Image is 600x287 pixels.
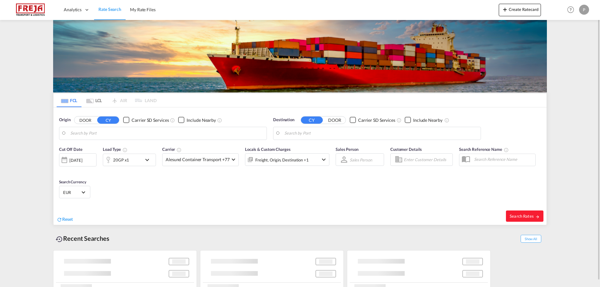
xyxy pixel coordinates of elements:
button: Search Ratesicon-arrow-right [506,210,543,222]
img: 586607c025bf11f083711d99603023e7.png [9,3,52,17]
div: Include Nearby [413,117,442,123]
md-icon: Unchecked: Ignores neighbouring ports when fetching rates.Checked : Includes neighbouring ports w... [444,118,449,123]
div: P [579,5,589,15]
span: Cut Off Date [59,147,82,152]
span: Reset [62,216,73,222]
md-icon: icon-plus 400-fg [501,6,509,13]
div: Carrier SD Services [132,117,169,123]
div: 20GP x1 [113,156,129,164]
span: Search Rates [510,214,540,219]
span: My Rate Files [130,7,156,12]
div: Help [565,4,579,16]
button: icon-plus 400-fgCreate Ratecard [499,4,541,16]
span: Carrier [162,147,182,152]
span: Search Reference Name [459,147,509,152]
md-icon: icon-arrow-right [535,215,540,219]
span: Show All [521,235,541,243]
md-icon: The selected Trucker/Carrierwill be displayed in the rate results If the rates are from another f... [177,147,182,152]
md-icon: icon-backup-restore [56,235,63,243]
span: Destination [273,117,294,123]
span: Customer Details [390,147,422,152]
div: 20GP x1icon-chevron-down [103,154,156,166]
md-tab-item: LCL [82,93,107,107]
div: Recent Searches [53,231,112,245]
span: Sales Person [336,147,358,152]
div: [DATE] [69,157,82,163]
md-icon: icon-chevron-down [143,156,154,164]
button: DOOR [74,116,96,124]
md-checkbox: Checkbox No Ink [123,117,169,123]
button: CY [301,116,323,124]
button: DOOR [324,116,346,124]
md-checkbox: Checkbox No Ink [350,117,395,123]
input: Enter Customer Details [404,155,451,164]
md-select: Select Currency: € EUREuro [62,188,87,197]
img: LCL+%26+FCL+BACKGROUND.png [53,20,547,92]
span: Help [565,4,576,15]
span: EUR [63,190,81,195]
button: CY [97,116,119,124]
md-checkbox: Checkbox No Ink [178,117,216,123]
span: Rate Search [98,7,121,12]
md-icon: Your search will be saved by the below given name [504,147,509,152]
div: Freight Origin Destination Factory Stuffing [255,156,309,164]
md-icon: Unchecked: Search for CY (Container Yard) services for all selected carriers.Checked : Search for... [397,118,402,123]
div: Origin DOOR CY Checkbox No InkUnchecked: Search for CY (Container Yard) services for all selected... [53,107,547,225]
div: icon-refreshReset [57,216,73,223]
md-pagination-wrapper: Use the left and right arrow keys to navigate between tabs [57,93,157,107]
input: Search by Port [284,129,477,138]
md-select: Sales Person [349,155,373,164]
span: Load Type [103,147,127,152]
md-icon: Unchecked: Search for CY (Container Yard) services for all selected carriers.Checked : Search for... [170,118,175,123]
div: Include Nearby [187,117,216,123]
span: Alesund Container Transport +77 [166,156,230,163]
div: Carrier SD Services [358,117,395,123]
span: Analytics [64,7,82,13]
md-datepicker: Select [59,166,64,174]
input: Search Reference Name [471,155,535,164]
md-icon: icon-information-outline [122,147,127,152]
md-tab-item: FCL [57,93,82,107]
md-icon: icon-refresh [57,217,62,222]
span: Search Currency [59,180,86,184]
div: Freight Origin Destination Factory Stuffingicon-chevron-down [245,153,329,166]
md-icon: icon-chevron-down [320,156,327,163]
md-checkbox: Checkbox No Ink [405,117,442,123]
div: [DATE] [59,153,97,166]
span: Locals & Custom Charges [245,147,291,152]
input: Search by Port [70,129,263,138]
span: Origin [59,117,70,123]
md-icon: Unchecked: Ignores neighbouring ports when fetching rates.Checked : Includes neighbouring ports w... [217,118,222,123]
